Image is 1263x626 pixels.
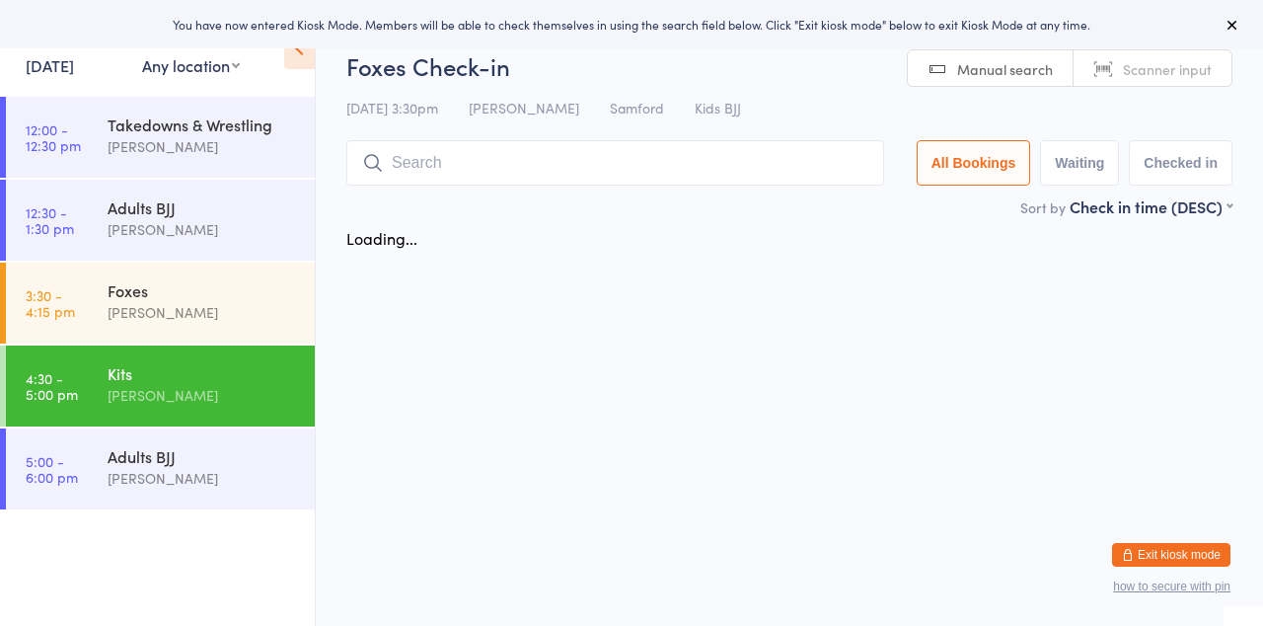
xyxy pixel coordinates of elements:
[26,121,81,153] time: 12:00 - 12:30 pm
[6,346,315,427] a: 4:30 -5:00 pmKits[PERSON_NAME]
[108,279,298,301] div: Foxes
[957,59,1053,79] span: Manual search
[610,98,664,117] span: Samford
[108,114,298,135] div: Takedowns & Wrestling
[1040,140,1119,186] button: Waiting
[32,16,1231,33] div: You have now entered Kiosk Mode. Members will be able to check themselves in using the search fie...
[346,227,417,249] div: Loading...
[108,196,298,218] div: Adults BJJ
[108,362,298,384] div: Kits
[1123,59,1212,79] span: Scanner input
[1112,543,1230,567] button: Exit kiosk mode
[108,384,298,407] div: [PERSON_NAME]
[1129,140,1232,186] button: Checked in
[346,140,884,186] input: Search
[108,445,298,467] div: Adults BJJ
[26,453,78,485] time: 5:00 - 6:00 pm
[1113,580,1230,593] button: how to secure with pin
[26,370,78,402] time: 4:30 - 5:00 pm
[469,98,579,117] span: [PERSON_NAME]
[108,467,298,490] div: [PERSON_NAME]
[1020,197,1066,217] label: Sort by
[108,301,298,324] div: [PERSON_NAME]
[108,218,298,241] div: [PERSON_NAME]
[26,287,75,319] time: 3:30 - 4:15 pm
[142,54,240,76] div: Any location
[1070,196,1232,217] div: Check in time (DESC)
[6,97,315,178] a: 12:00 -12:30 pmTakedowns & Wrestling[PERSON_NAME]
[26,54,74,76] a: [DATE]
[346,49,1232,82] h2: Foxes Check-in
[346,98,438,117] span: [DATE] 3:30pm
[6,429,315,509] a: 5:00 -6:00 pmAdults BJJ[PERSON_NAME]
[917,140,1031,186] button: All Bookings
[695,98,741,117] span: Kids BJJ
[6,263,315,344] a: 3:30 -4:15 pmFoxes[PERSON_NAME]
[26,204,74,236] time: 12:30 - 1:30 pm
[108,135,298,158] div: [PERSON_NAME]
[6,180,315,261] a: 12:30 -1:30 pmAdults BJJ[PERSON_NAME]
